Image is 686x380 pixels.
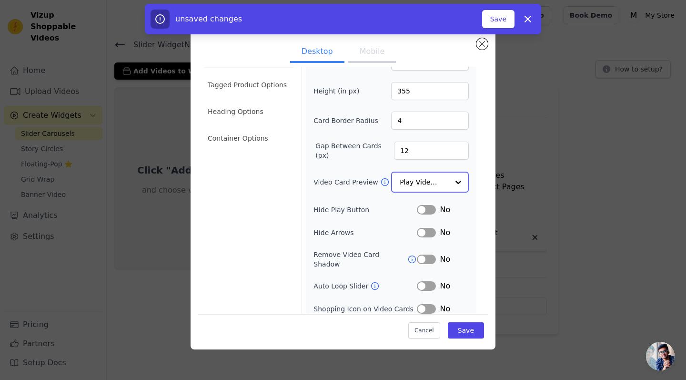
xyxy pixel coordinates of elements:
[313,86,365,96] label: Height (in px)
[313,304,417,314] label: Shopping Icon on Video Cards
[440,227,450,238] span: No
[482,10,514,28] button: Save
[313,250,407,269] label: Remove Video Card Shadow
[440,303,450,315] span: No
[315,141,394,160] label: Gap Between Cards (px)
[448,322,484,338] button: Save
[313,116,378,125] label: Card Border Radius
[202,75,296,94] li: Tagged Product Options
[440,280,450,292] span: No
[646,342,675,370] a: Bate-papo aberto
[290,42,344,63] button: Desktop
[313,281,370,291] label: Auto Loop Slider
[440,204,450,216] span: No
[175,14,242,23] span: unsaved changes
[313,205,417,215] label: Hide Play Button
[476,38,488,50] button: Close modal
[408,322,440,338] button: Cancel
[348,42,396,63] button: Mobile
[202,102,296,121] li: Heading Options
[202,129,296,148] li: Container Options
[440,254,450,265] span: No
[313,177,380,187] label: Video Card Preview
[313,228,417,237] label: Hide Arrows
